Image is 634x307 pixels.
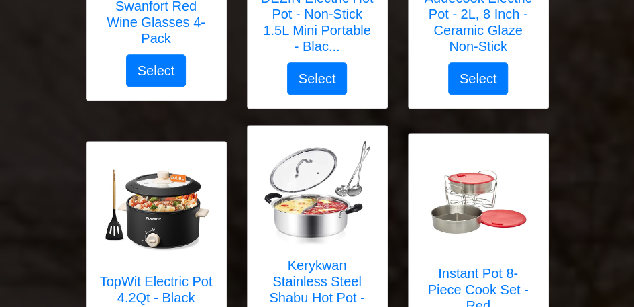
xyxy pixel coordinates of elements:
h5: TopWit Electric Pot 4.2Qt - Black [100,273,213,306]
button: Select [287,62,348,95]
button: Select [448,62,509,95]
img: TopWit Electric Pot 4.2Qt - Black [103,155,210,263]
img: Kerykwan Stainless Steel Shabu Hot Pot - Dual Sided [264,139,371,247]
img: Instant Pot 8-Piece Cook Set - Red [425,147,532,255]
button: Select [126,54,187,87]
